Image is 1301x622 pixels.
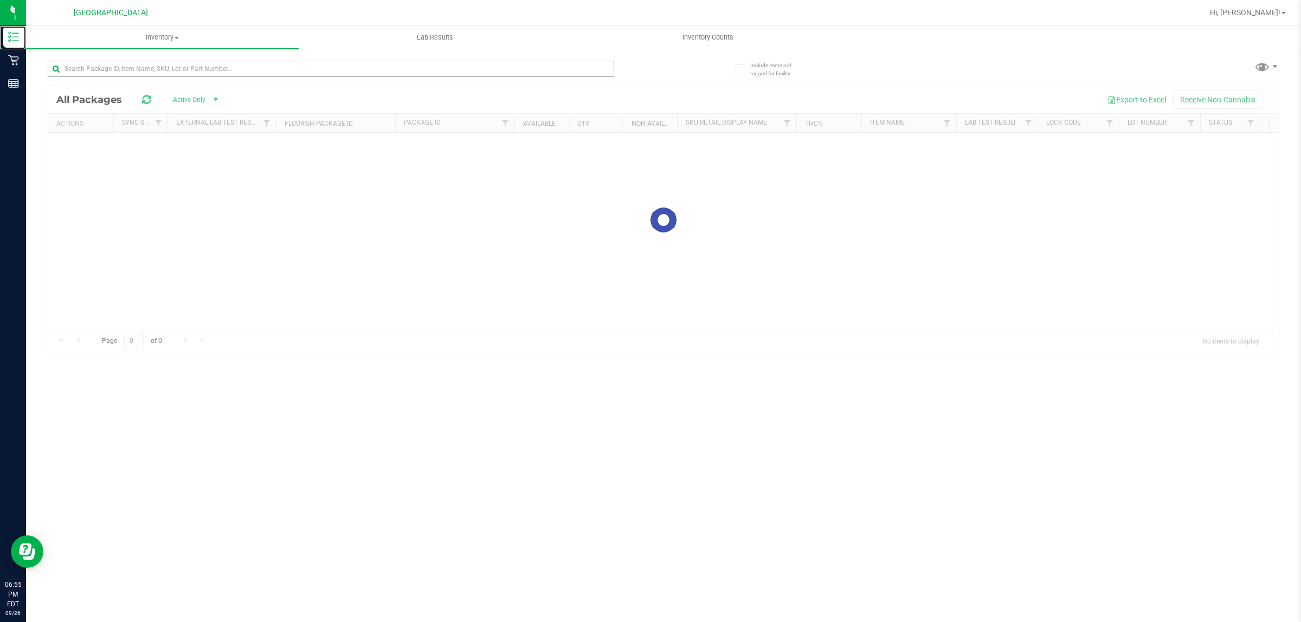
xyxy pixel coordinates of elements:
span: Lab Results [402,33,468,42]
span: Hi, [PERSON_NAME]! [1210,8,1280,17]
p: 06:55 PM EDT [5,580,21,609]
span: Include items not tagged for facility [750,61,804,77]
inline-svg: Reports [8,78,19,89]
input: Search Package ID, Item Name, SKU, Lot or Part Number... [48,61,614,77]
a: Lab Results [299,26,571,49]
a: Inventory [26,26,299,49]
a: Inventory Counts [571,26,844,49]
span: Inventory Counts [668,33,748,42]
inline-svg: Retail [8,55,19,66]
span: [GEOGRAPHIC_DATA] [74,8,148,17]
inline-svg: Inventory [8,31,19,42]
iframe: Resource center [11,535,43,568]
p: 09/26 [5,609,21,617]
span: Inventory [26,33,299,42]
